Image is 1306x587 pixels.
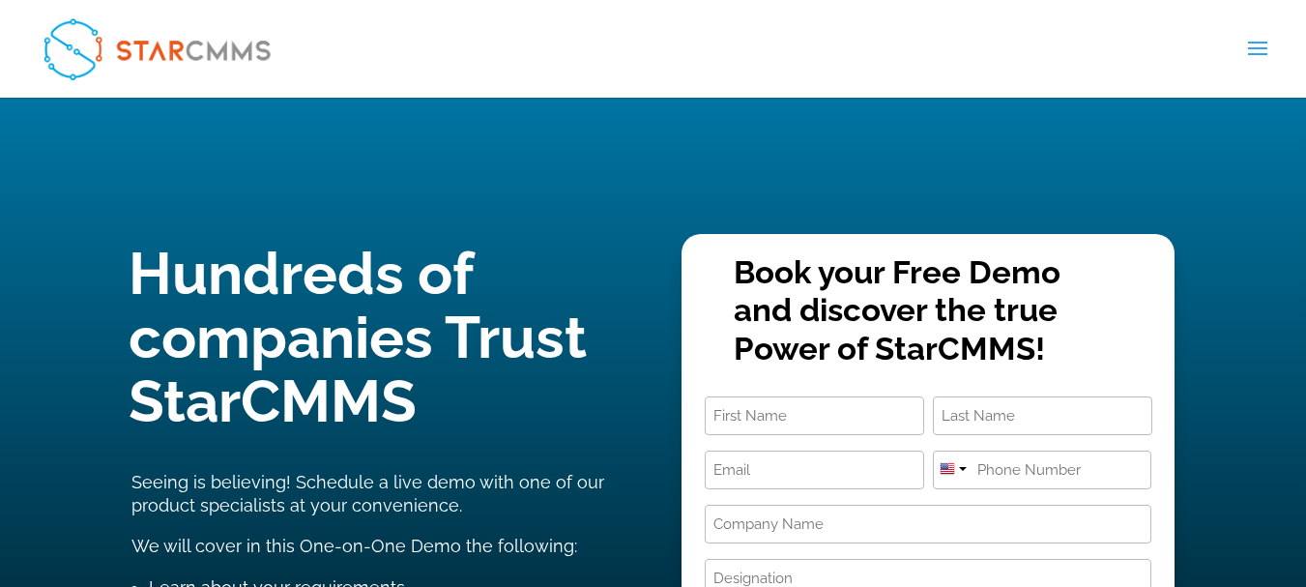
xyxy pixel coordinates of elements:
input: Last Name [933,396,1152,435]
input: Phone Number [933,451,1152,489]
p: Book your Free Demo and discover the true Power of StarCMMS! [734,253,1123,368]
input: Company Name [705,505,1151,543]
span: Seeing is believing! Schedule a live demo with one of our product specialists at your convenience. [131,472,604,515]
input: First Name [705,396,924,435]
h1: Hundreds of companies Trust StarCMMS [129,242,624,443]
input: Email [705,451,924,489]
img: StarCMMS [33,8,281,89]
span: We will cover in this One-on-One Demo the following: [131,536,577,556]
